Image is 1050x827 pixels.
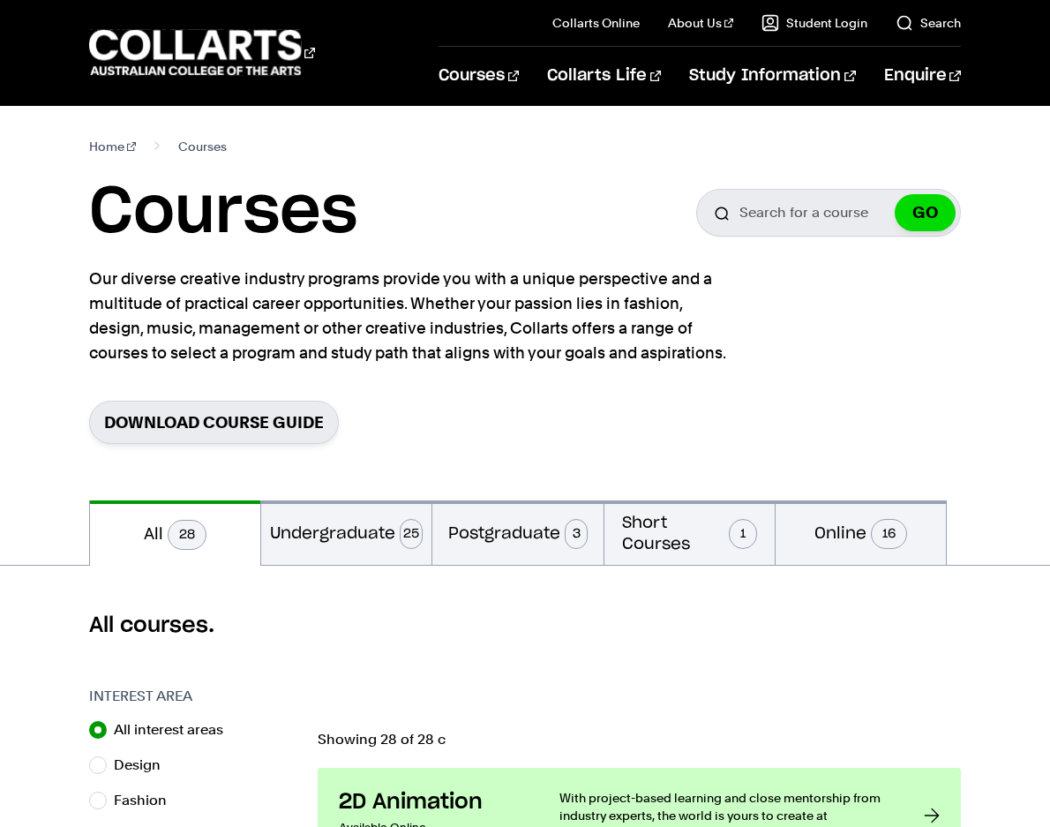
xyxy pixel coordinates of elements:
span: 16 [871,519,907,549]
button: Undergraduate25 [261,500,431,565]
button: Short Courses1 [604,500,775,565]
a: Home [89,134,136,159]
a: Courses [439,47,519,105]
span: 28 [168,520,206,550]
span: 25 [400,519,423,549]
label: Design [114,753,175,778]
a: Study Information [689,47,855,105]
a: Student Login [761,14,867,32]
a: About Us [668,14,733,32]
div: Go to homepage [89,27,315,78]
a: Search [896,14,961,32]
h3: 2D Animation [339,789,524,816]
label: All interest areas [114,718,237,742]
a: Enquire [884,47,961,105]
p: Showing 28 of 28 c [318,733,961,747]
button: All28 [90,500,260,566]
p: Our diverse creative industry programs provide you with a unique perspective and a multitude of p... [89,267,733,365]
a: Download Course Guide [89,401,339,444]
label: Fashion [114,788,181,813]
a: Collarts Life [547,47,661,105]
h3: Interest Area [89,686,300,707]
span: Courses [178,134,227,159]
span: 1 [729,519,756,549]
button: Postgraduate3 [432,500,603,565]
a: Collarts Online [552,14,640,32]
span: 3 [565,519,588,549]
h2: All courses. [89,612,961,640]
h1: Courses [89,173,357,252]
input: Search for a course [696,189,961,237]
button: Online16 [776,500,946,565]
button: GO [895,194,956,231]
